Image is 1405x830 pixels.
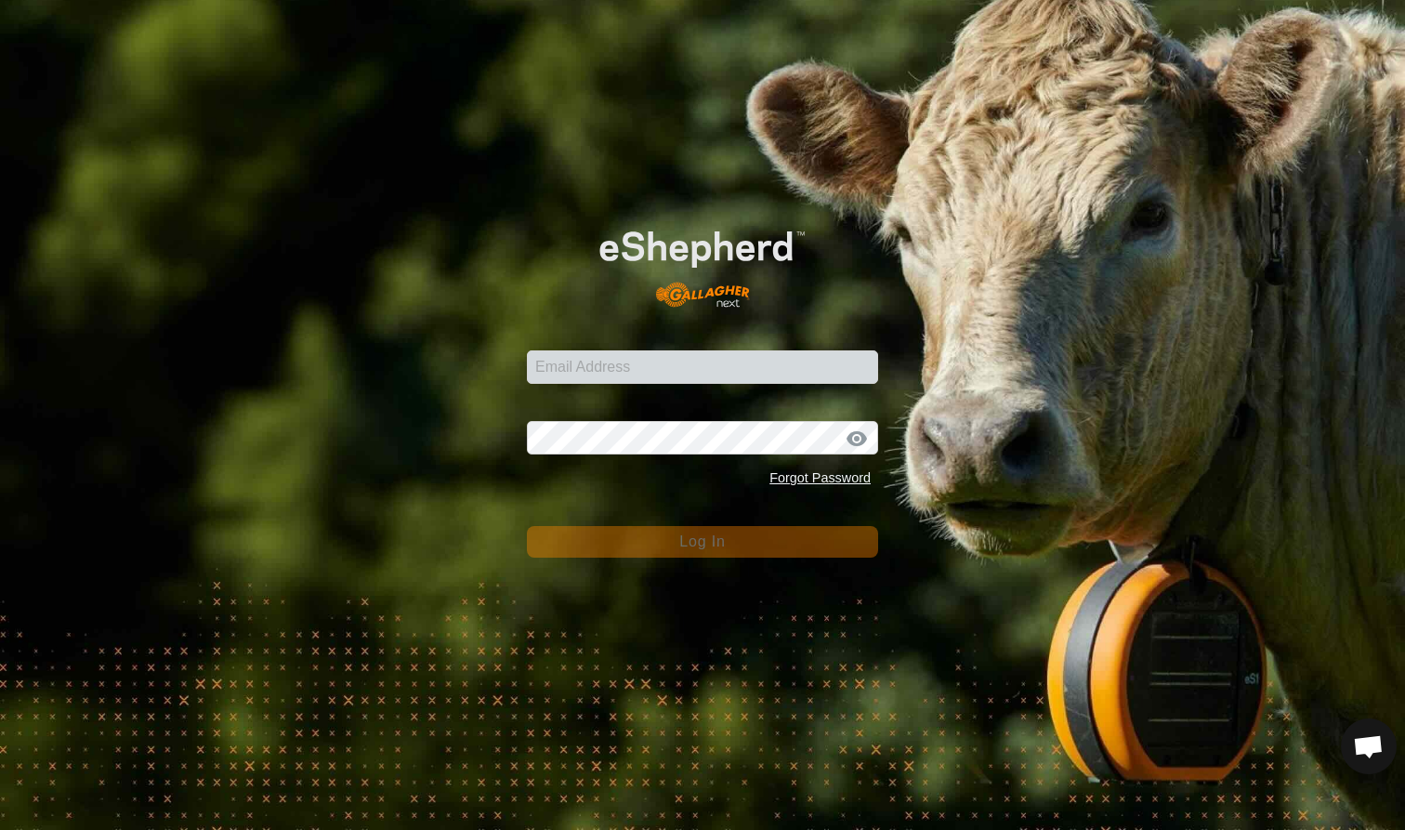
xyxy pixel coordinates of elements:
[562,202,843,322] img: E-shepherd Logo
[1341,718,1397,774] div: Open chat
[769,470,871,485] a: Forgot Password
[527,526,878,558] button: Log In
[679,534,725,549] span: Log In
[527,350,878,384] input: Email Address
